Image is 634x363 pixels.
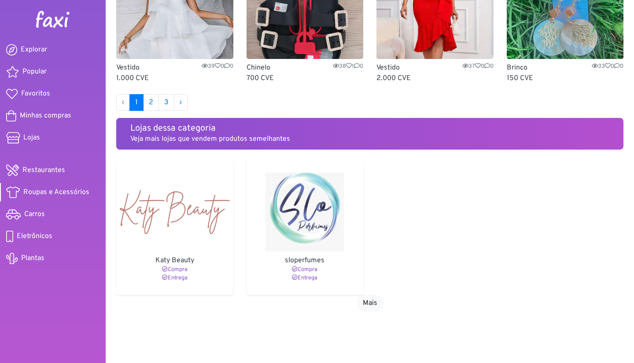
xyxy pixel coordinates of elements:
[120,266,230,274] p: Compra
[129,94,144,111] span: 1
[23,132,40,143] span: Lojas
[17,231,52,242] span: Eletrônicos
[247,160,364,295] a: sloperfumes sloperfumes Compra Entrega
[507,73,624,84] p: 150 CVE
[120,255,230,266] p: Katy Beauty
[20,110,71,121] span: Minhas compras
[158,94,174,111] a: 3
[333,62,363,71] span: 38 1 0
[120,274,230,282] p: Entrega
[23,187,89,198] span: Roupas e Acessórios
[376,73,494,84] p: 2.000 CVE
[592,62,623,71] span: 33 0 0
[21,44,47,55] span: Explorar
[247,62,364,73] p: Chinelo
[116,62,233,73] p: Vestido
[22,165,65,176] span: Restaurantes
[21,253,44,264] span: Plantas
[250,266,360,274] p: Compra
[116,94,130,111] li: « Anterior
[21,88,50,99] span: Favoritos
[250,172,360,252] img: sloperfumes
[120,172,230,252] img: Katy Beauty
[174,94,188,111] a: Proximo »
[116,73,233,84] p: 1.000 CVE
[357,295,383,312] a: Mais
[202,62,233,71] span: 39 0 0
[462,62,494,71] span: 37 0 0
[116,160,233,295] a: Katy Beauty Katy Beauty Compra Entrega
[130,134,609,144] p: Veja mais lojas que vendem produtos semelhantes
[250,274,360,282] p: Entrega
[143,94,159,111] a: 2
[250,255,360,266] p: sloperfumes
[130,123,609,134] h5: Lojas dessa categoria
[247,73,364,84] p: 700 CVE
[22,66,47,77] span: Popular
[24,209,45,220] span: Carros
[507,62,624,73] p: Brinco
[376,62,494,73] p: Vestido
